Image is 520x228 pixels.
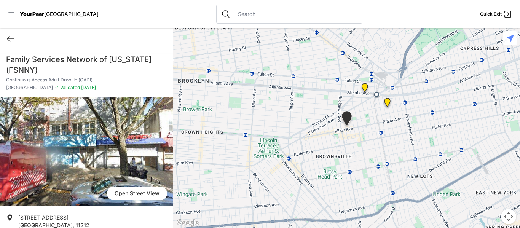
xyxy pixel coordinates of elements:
div: Continuous Access Adult Drop-In (CADI) [337,108,356,131]
span: [GEOGRAPHIC_DATA] [6,85,53,91]
div: The Gathering Place Drop-in Center [357,80,373,98]
a: Quick Exit [480,10,512,19]
span: Validated [60,85,80,90]
span: Quick Exit [480,11,502,17]
span: [GEOGRAPHIC_DATA] [44,11,99,17]
p: Continuous Access Adult Drop-In (CADI) [6,77,167,83]
span: [DATE] [80,85,96,90]
a: Open this area in Google Maps (opens a new window) [175,218,200,228]
button: Map camera controls [501,209,516,224]
h1: Family Services Network of [US_STATE] (FSNNY) [6,54,167,75]
a: YourPeer[GEOGRAPHIC_DATA] [20,12,99,16]
a: Open Street View [107,187,167,200]
span: ✓ [54,85,59,91]
input: Search [233,10,357,18]
img: Google [175,218,200,228]
span: [STREET_ADDRESS] [18,214,69,221]
span: YourPeer [20,11,44,17]
div: HELP Women's Shelter and Intake Center [380,95,395,113]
